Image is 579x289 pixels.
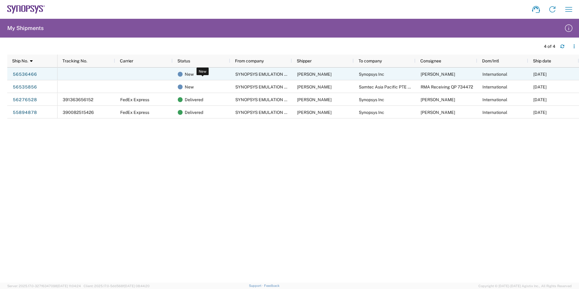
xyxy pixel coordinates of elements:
span: Delivered [185,93,203,106]
span: SYNOPSYS EMULATION AND VERIFICATION [235,110,323,115]
span: Synopsys Inc [359,97,384,102]
span: Samtec Asia Pacific PTE LTD [359,85,415,89]
span: FedEx Express [120,97,149,102]
span: 08/20/2025 [533,72,547,77]
span: Shipper [297,58,312,63]
span: International [482,97,507,102]
span: Delivered [185,106,203,119]
span: Consignee [420,58,441,63]
span: RMA Receiving QP 734472 [421,85,473,89]
span: 08/20/2025 [533,85,547,89]
span: Copyright © [DATE]-[DATE] Agistix Inc., All Rights Reserved [478,283,572,289]
span: [DATE] 11:04:24 [57,284,81,288]
span: Damien Guisy [297,85,332,89]
span: To company [359,58,382,63]
span: [DATE] 08:44:20 [124,284,150,288]
span: Sharafali Shaherwalla [421,72,455,77]
a: 55894878 [12,108,37,117]
span: FedEx Express [120,110,149,115]
span: 390082515426 [63,110,94,115]
span: SYNOPSYS EMULATION AND VERIFICATION [235,97,323,102]
div: 4 of 4 [544,44,555,49]
h2: My Shipments [7,25,44,32]
span: Dom/Intl [482,58,499,63]
span: Damien Guisy [297,97,332,102]
span: International [482,110,507,115]
span: New [185,81,194,93]
span: Damien Guisy [297,110,332,115]
span: Neal Palmer [421,110,455,115]
span: Server: 2025.17.0-327f6347098 [7,284,81,288]
span: 07/24/2025 [533,97,547,102]
span: Ship No. [12,58,28,63]
span: Synopsys Inc [359,72,384,77]
span: From company [235,58,264,63]
span: Carrier [120,58,133,63]
span: Status [177,58,190,63]
span: Damien Guisy [297,72,332,77]
a: 56536466 [12,69,37,79]
span: 391363656152 [63,97,93,102]
span: SYNOPSYS EMULATION AND VERIFICATION [235,85,323,89]
span: Tracking No. [62,58,87,63]
a: 56276528 [12,95,37,105]
span: 06/18/2025 [533,110,547,115]
span: SYNOPSYS EMULATION AND VERIFICATION [235,72,323,77]
a: Feedback [264,284,280,287]
span: Synopsys Inc [359,110,384,115]
span: Sharafali Shaherwalla [421,97,455,102]
a: 56535856 [12,82,37,92]
span: Client: 2025.17.0-5dd568f [84,284,150,288]
span: New [185,68,194,81]
span: Ship date [533,58,551,63]
span: International [482,85,507,89]
span: International [482,72,507,77]
a: Support [249,284,264,287]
